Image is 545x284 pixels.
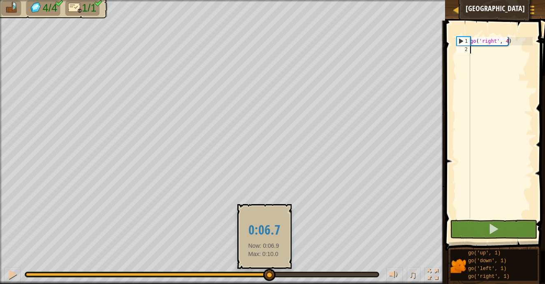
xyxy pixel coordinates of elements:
button: Shift+Enter: Run current code. [450,220,537,239]
li: Collect the gems. [26,0,60,16]
span: go('right', 1) [468,274,510,279]
button: ♫ [407,267,421,284]
span: go('down', 1) [468,258,507,264]
li: Only 1 line of code [65,0,99,16]
img: portrait.png [450,258,466,274]
button: Show game menu [520,2,541,21]
li: Go to the raft. [1,0,21,16]
button: Toggle fullscreen [424,267,441,284]
div: Now: 0:06.9 Max: 0:10.0 [243,211,286,262]
span: go('left', 1) [468,266,507,272]
span: 1/1 [82,2,97,14]
span: 4/4 [43,2,58,14]
span: go('up', 1) [468,250,501,256]
button: Ctrl + P: Pause [4,267,21,284]
span: ♫ [408,268,417,281]
div: 2 [457,45,470,54]
div: 1 [457,37,470,45]
button: Adjust volume [386,267,403,284]
h2: 0:06.7 [248,223,281,237]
